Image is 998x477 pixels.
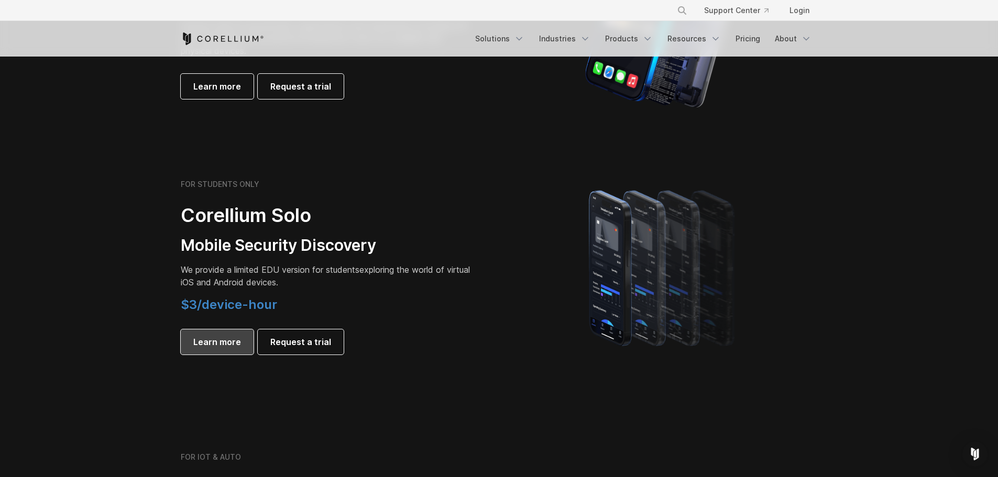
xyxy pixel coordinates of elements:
a: Learn more [181,74,254,99]
div: Navigation Menu [469,29,818,48]
span: Request a trial [270,80,331,93]
span: We provide a limited EDU version for students [181,264,359,275]
a: About [769,29,818,48]
h2: Corellium Solo [181,204,474,227]
div: Navigation Menu [664,1,818,20]
a: Resources [661,29,727,48]
a: Pricing [729,29,766,48]
p: exploring the world of virtual iOS and Android devices. [181,263,474,289]
a: Request a trial [258,74,344,99]
a: Industries [533,29,597,48]
span: Learn more [193,80,241,93]
a: Learn more [181,329,254,354]
a: Support Center [696,1,777,20]
a: Products [599,29,659,48]
a: Corellium Home [181,32,264,45]
span: Request a trial [270,336,331,348]
h6: FOR STUDENTS ONLY [181,180,259,189]
a: Request a trial [258,329,344,354]
button: Search [673,1,692,20]
div: Open Intercom Messenger [962,441,988,467]
img: A lineup of four iPhone models becoming more gradient and blurred [568,175,759,359]
a: Login [781,1,818,20]
a: Solutions [469,29,531,48]
span: $3/device-hour [181,297,277,312]
span: Learn more [193,336,241,348]
h3: Mobile Security Discovery [181,236,474,256]
h6: FOR IOT & AUTO [181,452,241,462]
